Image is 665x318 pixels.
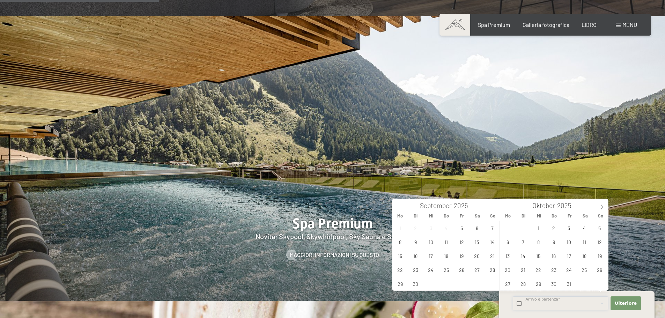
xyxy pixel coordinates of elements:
span: September 11, 2025 [439,235,453,249]
span: Oktober 26, 2025 [593,263,606,276]
span: Oktober 15, 2025 [532,249,545,262]
span: Oktober 6, 2025 [501,235,515,249]
span: Di [516,214,531,218]
span: September 25, 2025 [439,263,453,276]
button: Ulteriore [611,296,641,311]
span: Oktober 14, 2025 [516,249,530,262]
span: Oktober 31, 2025 [562,277,576,290]
span: Oktober 3, 2025 [562,221,576,235]
span: Oktober 2, 2025 [547,221,561,235]
span: Fr [454,214,470,218]
span: September 22, 2025 [393,263,407,276]
span: Oktober 9, 2025 [547,235,561,249]
font: Ulteriore [615,301,637,306]
span: September 14, 2025 [486,235,499,249]
a: Spa Premium [478,21,510,28]
span: September 15, 2025 [393,249,407,262]
span: September 3, 2025 [424,221,438,235]
span: Oktober 11, 2025 [577,235,591,249]
span: Mo [392,214,408,218]
span: September 1, 2025 [393,221,407,235]
span: September 20, 2025 [470,249,484,262]
span: Oktober 19, 2025 [593,249,606,262]
span: Oktober 4, 2025 [577,221,591,235]
span: Oktober 10, 2025 [562,235,576,249]
span: Oktober 16, 2025 [547,249,561,262]
span: September 21, 2025 [486,249,499,262]
span: So [485,214,500,218]
span: Oktober 20, 2025 [501,263,515,276]
span: Oktober 29, 2025 [532,277,545,290]
span: Sa [470,214,485,218]
span: Oktober 12, 2025 [593,235,606,249]
span: September 23, 2025 [409,263,422,276]
span: Oktober 24, 2025 [562,263,576,276]
span: September 19, 2025 [455,249,468,262]
span: Di [408,214,423,218]
span: Oktober 28, 2025 [516,277,530,290]
span: Oktober 13, 2025 [501,249,515,262]
span: Oktober 7, 2025 [516,235,530,249]
font: Maggiori informazioni su questo [290,251,379,258]
input: Year [555,201,578,209]
span: September 9, 2025 [409,235,422,249]
span: Sa [577,214,593,218]
span: Oktober 21, 2025 [516,263,530,276]
span: Oktober 30, 2025 [547,277,561,290]
span: September 24, 2025 [424,263,438,276]
span: September 5, 2025 [455,221,468,235]
span: September 18, 2025 [439,249,453,262]
span: Do [439,214,454,218]
span: Mo [500,214,516,218]
span: September 29, 2025 [393,277,407,290]
span: September 12, 2025 [455,235,468,249]
span: September 7, 2025 [486,221,499,235]
span: September 10, 2025 [424,235,438,249]
span: September 2, 2025 [409,221,422,235]
span: So [593,214,608,218]
span: September 13, 2025 [470,235,484,249]
a: Maggiori informazioni su questo [286,251,379,259]
span: September 28, 2025 [486,263,499,276]
span: Oktober 17, 2025 [562,249,576,262]
span: September 17, 2025 [424,249,438,262]
span: September 30, 2025 [409,277,422,290]
span: Mi [531,214,547,218]
span: Oktober 18, 2025 [577,249,591,262]
span: Oktober 23, 2025 [547,263,561,276]
span: Fr [562,214,577,218]
a: Galleria fotografica [523,21,569,28]
span: Oktober 1, 2025 [532,221,545,235]
span: September 16, 2025 [409,249,422,262]
span: Mi [423,214,439,218]
font: menu [622,21,637,28]
a: LIBRO [582,21,597,28]
span: Oktober 5, 2025 [593,221,606,235]
span: Oktober 25, 2025 [577,263,591,276]
span: Oktober 27, 2025 [501,277,515,290]
span: September 26, 2025 [455,263,468,276]
span: September 6, 2025 [470,221,484,235]
span: September 4, 2025 [439,221,453,235]
span: Do [547,214,562,218]
span: September 27, 2025 [470,263,484,276]
span: September [420,202,452,209]
span: September 8, 2025 [393,235,407,249]
input: Year [452,201,475,209]
span: Oktober 8, 2025 [532,235,545,249]
span: Oktober [532,202,555,209]
span: Oktober 22, 2025 [532,263,545,276]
